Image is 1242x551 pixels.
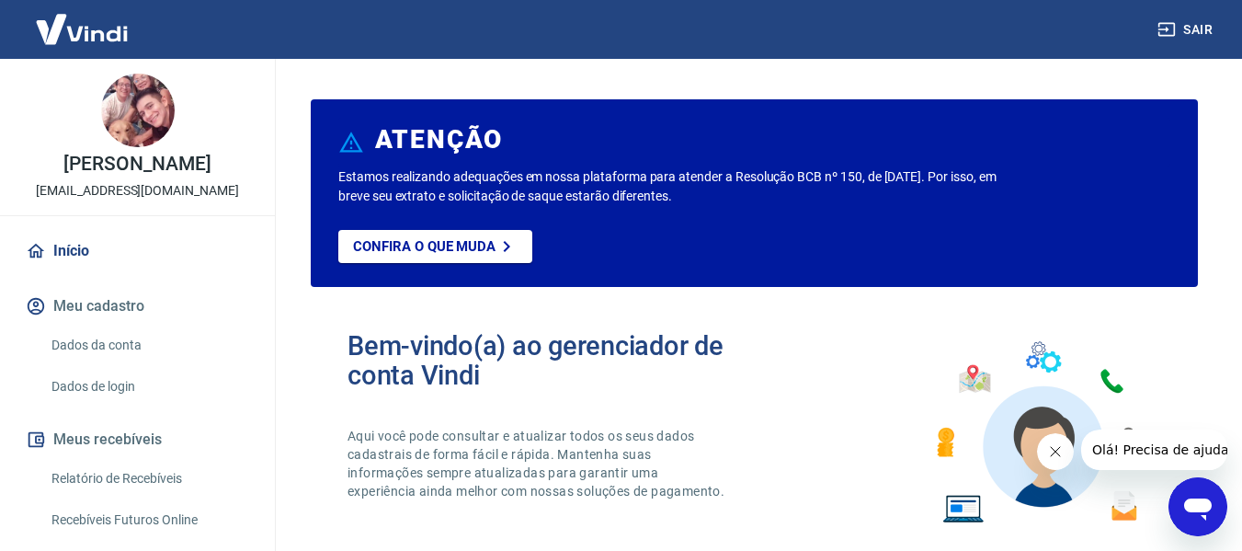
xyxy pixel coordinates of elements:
a: Confira o que muda [338,230,532,263]
img: Imagem de um avatar masculino com diversos icones exemplificando as funcionalidades do gerenciado... [920,331,1161,534]
a: Início [22,231,253,271]
iframe: Mensagem da empresa [1081,430,1227,470]
img: 65afaf01-2449-42fe-9b42-7daea001e084.jpeg [101,74,175,147]
span: Olá! Precisa de ajuda? [11,13,154,28]
iframe: Botão para abrir a janela de mensagens [1168,477,1227,536]
button: Sair [1154,13,1220,47]
a: Relatório de Recebíveis [44,460,253,498]
p: Estamos realizando adequações em nossa plataforma para atender a Resolução BCB nº 150, de [DATE].... [338,167,1004,206]
button: Meus recebíveis [22,419,253,460]
p: [EMAIL_ADDRESS][DOMAIN_NAME] [36,181,239,201]
a: Dados de login [44,368,253,406]
iframe: Fechar mensagem [1037,433,1074,470]
h2: Bem-vindo(a) ao gerenciador de conta Vindi [348,331,755,390]
h6: ATENÇÃO [375,131,503,149]
button: Meu cadastro [22,286,253,327]
p: Confira o que muda [353,238,496,255]
p: Aqui você pode consultar e atualizar todos os seus dados cadastrais de forma fácil e rápida. Mant... [348,427,728,500]
a: Recebíveis Futuros Online [44,501,253,539]
img: Vindi [22,1,142,57]
p: [PERSON_NAME] [63,155,211,174]
a: Dados da conta [44,327,253,364]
